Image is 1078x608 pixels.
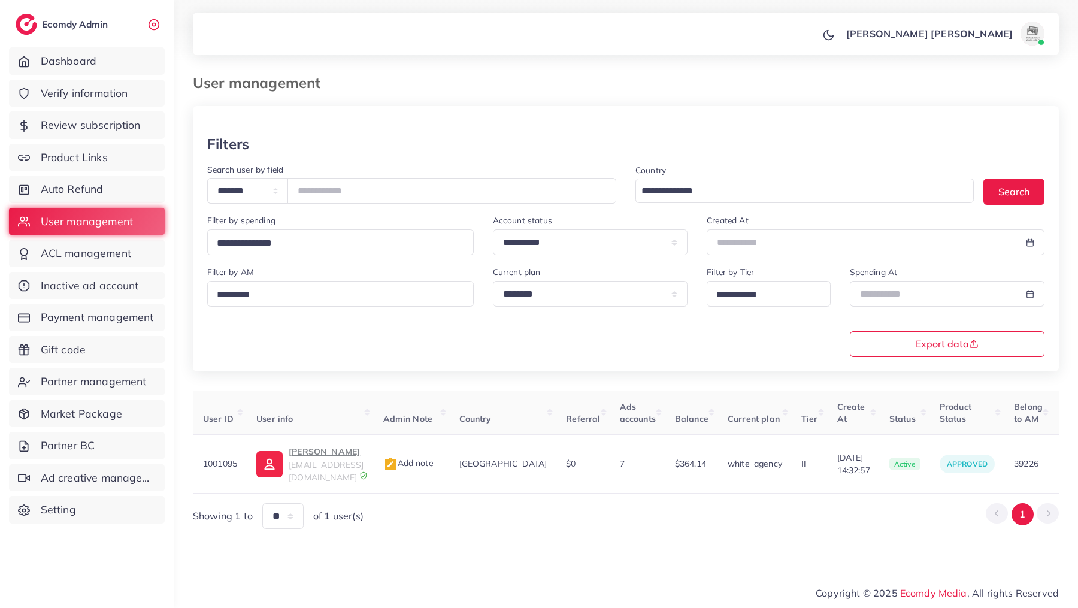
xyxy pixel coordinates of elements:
[967,586,1059,600] span: , All rights Reserved
[816,586,1059,600] span: Copyright © 2025
[41,278,139,294] span: Inactive ad account
[916,339,979,349] span: Export data
[207,214,275,226] label: Filter by spending
[207,266,254,278] label: Filter by AM
[712,286,814,304] input: Search for option
[313,509,364,523] span: of 1 user(s)
[459,413,492,424] span: Country
[41,438,95,453] span: Partner BC
[213,286,458,304] input: Search for option
[41,406,122,422] span: Market Package
[207,164,283,176] label: Search user by field
[193,74,330,92] h3: User management
[256,451,283,477] img: ic-user-info.36bf1079.svg
[459,458,547,469] span: [GEOGRAPHIC_DATA]
[1014,458,1038,469] span: 39226
[9,304,165,331] a: Payment management
[203,413,234,424] span: User ID
[41,310,154,325] span: Payment management
[635,164,666,176] label: Country
[41,342,86,358] span: Gift code
[840,22,1049,46] a: [PERSON_NAME] [PERSON_NAME]avatar
[41,53,96,69] span: Dashboard
[9,464,165,492] a: Ad creative management
[900,587,967,599] a: Ecomdy Media
[566,458,576,469] span: $0
[493,266,541,278] label: Current plan
[728,458,782,469] span: white_agency
[620,401,656,424] span: Ads accounts
[983,179,1044,204] button: Search
[42,19,111,30] h2: Ecomdy Admin
[9,240,165,267] a: ACL management
[846,26,1013,41] p: [PERSON_NAME] [PERSON_NAME]
[359,471,368,480] img: 9CAL8B2pu8EFxCJHYAAAAldEVYdGRhdGU6Y3JlYXRlADIwMjItMTItMDlUMDQ6NTg6MzkrMDA6MDBXSlgLAAAAJXRFWHRkYXR...
[207,281,474,307] div: Search for option
[728,413,780,424] span: Current plan
[1012,503,1034,525] button: Go to page 1
[9,368,165,395] a: Partner management
[850,331,1045,357] button: Export data
[203,458,237,469] span: 1001095
[1014,401,1043,424] span: Belong to AM
[193,509,253,523] span: Showing 1 to
[9,111,165,139] a: Review subscription
[801,458,806,469] span: II
[383,458,434,468] span: Add note
[566,413,600,424] span: Referral
[16,14,111,35] a: logoEcomdy Admin
[9,432,165,459] a: Partner BC
[41,86,128,101] span: Verify information
[837,401,865,424] span: Create At
[256,444,364,483] a: [PERSON_NAME][EMAIL_ADDRESS][DOMAIN_NAME]
[9,400,165,428] a: Market Package
[940,401,971,424] span: Product Status
[675,458,706,469] span: $364.14
[9,47,165,75] a: Dashboard
[889,413,916,424] span: Status
[256,413,293,424] span: User info
[207,135,249,153] h3: Filters
[41,117,141,133] span: Review subscription
[41,214,133,229] span: User management
[207,229,474,255] div: Search for option
[41,246,131,261] span: ACL management
[493,214,552,226] label: Account status
[41,374,147,389] span: Partner management
[837,452,870,476] span: [DATE] 14:32:57
[289,444,364,459] p: [PERSON_NAME]
[1021,22,1044,46] img: avatar
[635,179,974,203] div: Search for option
[675,413,708,424] span: Balance
[289,459,364,482] span: [EMAIL_ADDRESS][DOMAIN_NAME]
[383,457,398,471] img: admin_note.cdd0b510.svg
[637,182,958,201] input: Search for option
[41,502,76,518] span: Setting
[707,281,830,307] div: Search for option
[9,496,165,524] a: Setting
[9,272,165,300] a: Inactive ad account
[707,214,749,226] label: Created At
[947,459,988,468] span: approved
[213,234,458,253] input: Search for option
[9,176,165,203] a: Auto Refund
[9,208,165,235] a: User management
[801,413,818,424] span: Tier
[41,470,156,486] span: Ad creative management
[986,503,1059,525] ul: Pagination
[707,266,754,278] label: Filter by Tier
[889,458,920,471] span: active
[620,458,625,469] span: 7
[9,336,165,364] a: Gift code
[41,182,104,197] span: Auto Refund
[9,144,165,171] a: Product Links
[383,413,433,424] span: Admin Note
[16,14,37,35] img: logo
[41,150,108,165] span: Product Links
[850,266,898,278] label: Spending At
[9,80,165,107] a: Verify information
